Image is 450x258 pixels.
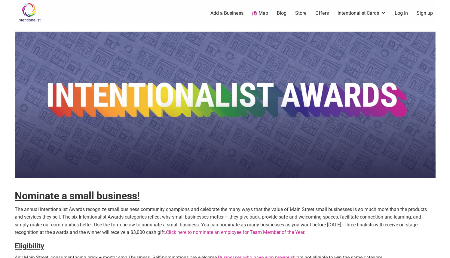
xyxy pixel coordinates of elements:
[15,190,140,202] strong: Nominate a small business!
[166,229,304,235] a: Click here to nominate an employee for Team Member of the Year
[277,10,286,17] a: Blog
[15,2,43,22] img: Intentionalist
[295,10,307,17] a: Store
[15,242,44,250] strong: Eligibility
[252,10,268,17] a: Map
[395,10,408,17] a: Log In
[417,10,433,17] a: Sign up
[15,206,436,236] p: The annual Intentionalist Awards recognize small business community champions and celebrate the m...
[315,10,329,17] a: Offers
[210,10,243,17] a: Add a Business
[338,10,386,17] a: Intentionalist Cards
